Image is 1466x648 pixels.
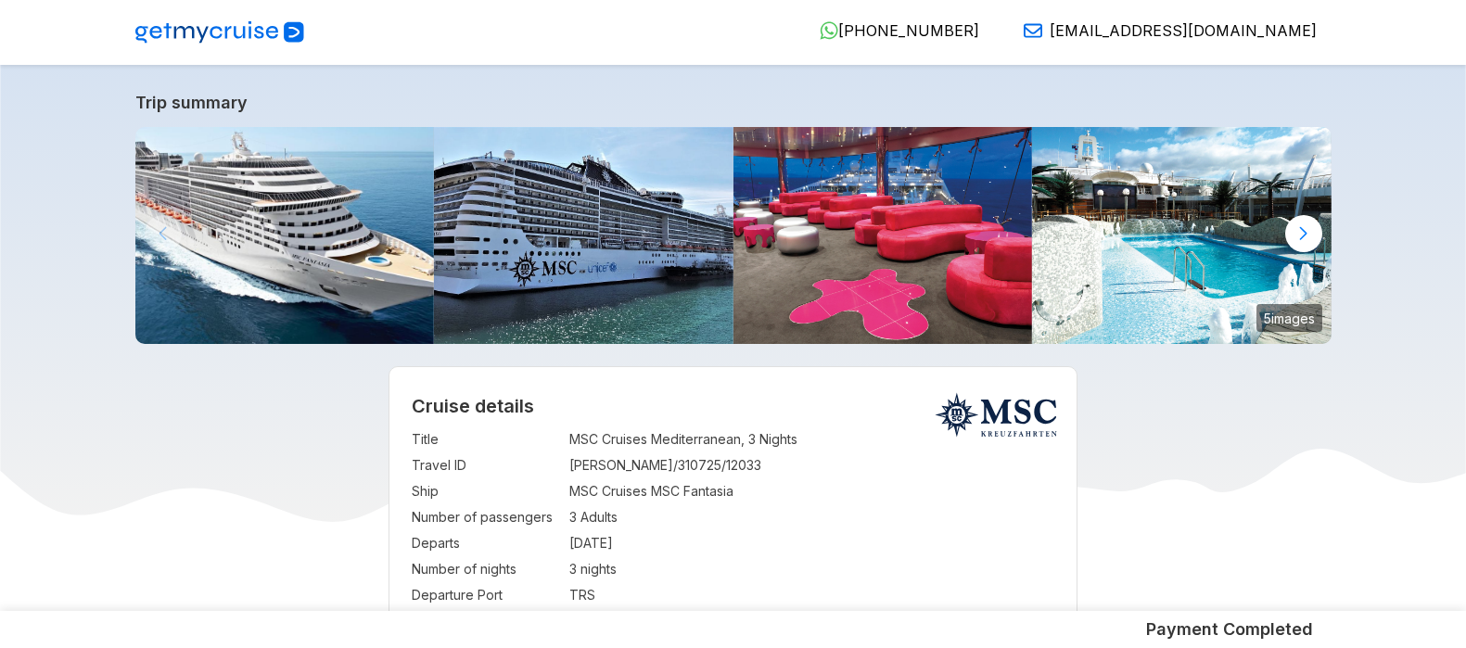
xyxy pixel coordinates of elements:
[1024,21,1042,40] img: Email
[1009,21,1317,40] a: [EMAIL_ADDRESS][DOMAIN_NAME]
[1146,618,1313,641] h5: Payment Completed
[560,452,569,478] td: :
[560,530,569,556] td: :
[569,582,1054,608] td: TRS
[412,504,560,530] td: Number of passengers
[569,556,1054,582] td: 3 nights
[733,127,1033,344] img: fapublicareaentertainmentleisure01.jpg
[434,127,733,344] img: maxresdefault.jpg
[412,556,560,582] td: Number of nights
[560,426,569,452] td: :
[135,93,1332,112] a: Trip summary
[569,478,1054,504] td: MSC Cruises MSC Fantasia
[135,127,435,344] img: 736-large-6bc24fc1ab650b25b4114e93a98f1eba.jpg
[820,21,838,40] img: WhatsApp
[560,478,569,504] td: :
[1256,304,1322,332] small: 5 images
[838,21,979,40] span: [PHONE_NUMBER]
[1050,21,1317,40] span: [EMAIL_ADDRESS][DOMAIN_NAME]
[569,426,1054,452] td: MSC Cruises Mediterranean, 3 Nights
[560,504,569,530] td: :
[805,21,979,40] a: [PHONE_NUMBER]
[412,478,560,504] td: Ship
[569,530,1054,556] td: [DATE]
[569,452,1054,478] td: [PERSON_NAME]/310725/12033
[560,582,569,608] td: :
[412,395,1054,417] h2: Cruise details
[412,452,560,478] td: Travel ID
[412,426,560,452] td: Title
[560,556,569,582] td: :
[412,530,560,556] td: Departs
[412,582,560,608] td: Departure Port
[569,504,1054,530] td: 3 Adults
[1032,127,1332,344] img: fapublicareaefitnessrelaxion02.jpg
